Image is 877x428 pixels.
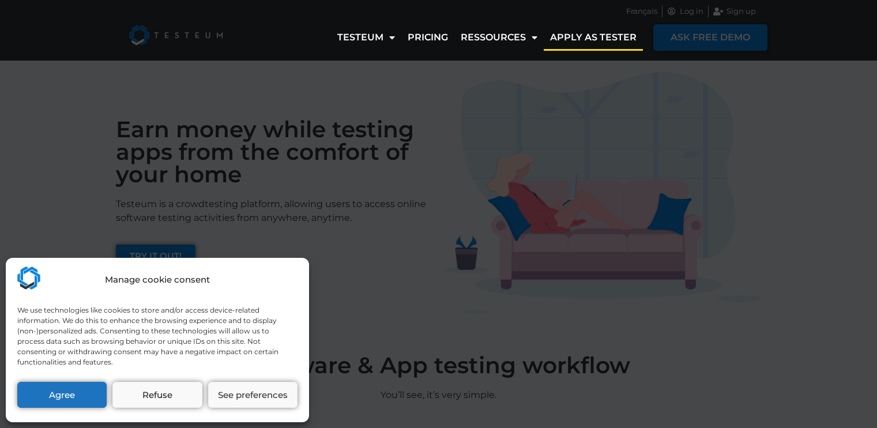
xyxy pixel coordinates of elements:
[17,266,40,290] img: Testeum.com - Application crowdtesting platform
[208,382,298,408] button: See preferences
[454,24,544,51] a: Ressources
[331,24,643,51] nav: Menu
[105,273,210,287] div: Manage cookie consent
[112,382,202,408] button: Refuse
[17,305,296,367] div: We use technologies like cookies to store and/or access device-related information. We do this to...
[401,24,454,51] a: Pricing
[331,24,401,51] a: Testeum
[544,24,643,51] a: Apply as tester
[17,382,107,408] button: Agree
